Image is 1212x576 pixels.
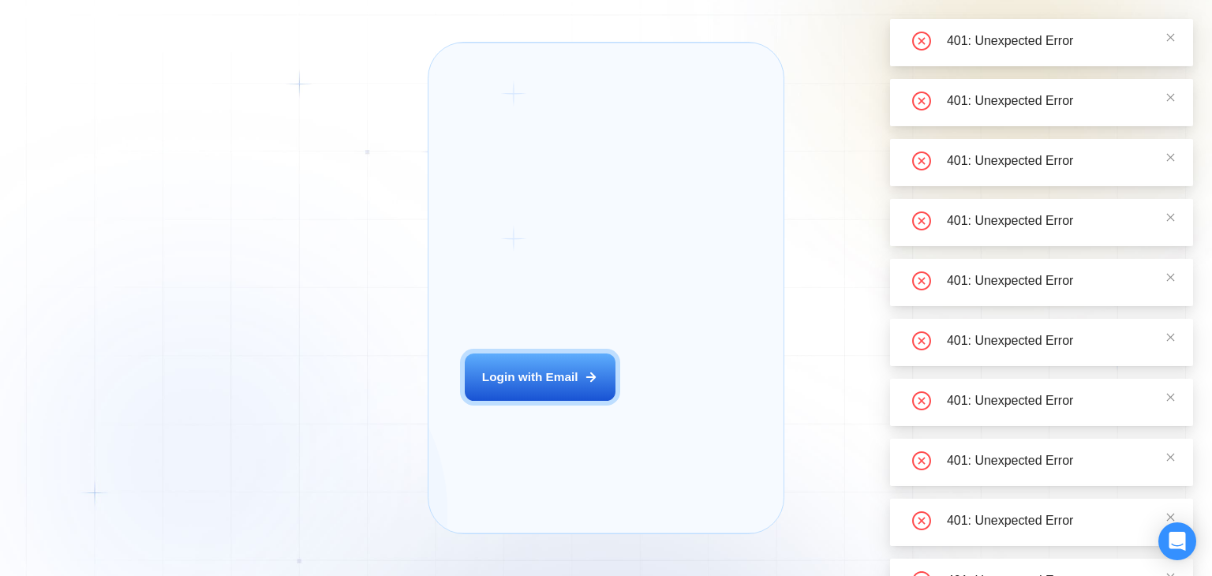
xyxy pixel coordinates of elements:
span: close-circle [912,151,931,170]
span: close [1165,512,1176,522]
div: 401: Unexpected Error [947,151,1174,170]
div: Login with Email [482,368,578,385]
div: 401: Unexpected Error [947,331,1174,350]
div: 401: Unexpected Error [947,92,1174,110]
span: close [1165,392,1176,402]
div: 401: Unexpected Error [947,391,1174,410]
span: close-circle [912,211,931,230]
div: 401: Unexpected Error [947,211,1174,230]
span: close [1165,452,1176,462]
span: close-circle [912,391,931,410]
span: close-circle [912,451,931,470]
span: close-circle [912,92,931,110]
div: 401: Unexpected Error [947,451,1174,470]
span: close [1165,32,1176,43]
span: close [1165,152,1176,163]
div: Open Intercom Messenger [1158,522,1196,560]
span: close-circle [912,271,931,290]
div: 401: Unexpected Error [947,32,1174,50]
span: close-circle [912,32,931,50]
div: 401: Unexpected Error [947,271,1174,290]
span: close [1165,92,1176,103]
div: 401: Unexpected Error [947,511,1174,530]
span: close [1165,212,1176,223]
span: close-circle [912,331,931,350]
button: Login with Email [465,353,615,401]
span: close [1165,272,1176,282]
span: close [1165,332,1176,342]
span: close-circle [912,511,931,530]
